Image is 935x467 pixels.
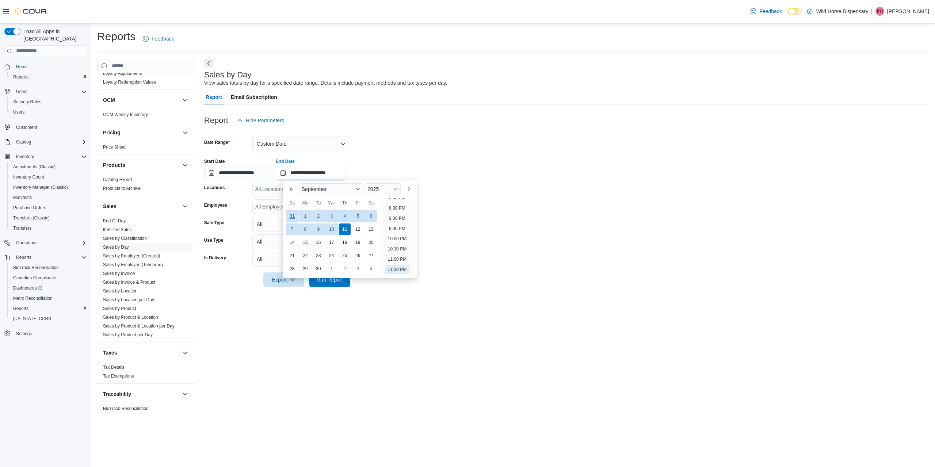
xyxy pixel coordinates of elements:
button: Next [204,59,213,68]
span: 2025 [367,186,379,192]
div: Patrick Hire [875,7,884,16]
h3: Products [103,161,125,169]
p: | [871,7,873,16]
button: Hide Parameters [234,113,287,128]
button: Taxes [103,349,179,356]
label: Date Range [204,139,230,145]
a: BioTrack Reconciliation [10,263,62,272]
a: Itemized Sales [103,227,132,232]
a: Sales by Location per Day [103,297,154,302]
img: Cova [15,8,47,15]
button: Reports [7,72,90,82]
span: Price Sheet [103,144,126,150]
span: Purchase Orders [13,205,46,211]
button: Users [13,87,30,96]
button: Users [1,87,90,97]
a: [US_STATE] CCRS [10,314,54,323]
div: day-20 [365,237,377,248]
a: Feedback [748,4,785,19]
h1: Reports [97,29,136,44]
div: day-24 [326,250,337,261]
div: day-5 [352,210,364,222]
p: [PERSON_NAME] [887,7,929,16]
a: Catalog Export [103,177,132,182]
span: Dashboards [13,285,42,291]
div: day-11 [339,223,351,235]
li: 11:00 PM [385,255,409,264]
button: Custom Date [252,137,350,151]
span: Sales by Location [103,288,138,294]
div: Tu [313,197,324,209]
div: day-27 [365,250,377,261]
button: All [252,252,350,267]
button: Products [181,161,190,169]
span: OCM Weekly Inventory [103,112,148,118]
span: Run Report [317,276,343,283]
span: Security Roles [13,99,41,105]
span: September [302,186,327,192]
button: All [252,217,350,231]
span: Dashboards [10,284,87,292]
span: Inventory [16,154,34,160]
span: Users [10,108,87,116]
li: 10:30 PM [385,245,409,253]
span: Export [268,272,300,287]
a: Transfers (Classic) [10,214,53,222]
label: Employees [204,202,227,208]
a: Tax Exemptions [103,374,134,379]
div: day-15 [299,237,311,248]
a: Feedback [140,31,177,46]
a: BioTrack Reconciliation [103,406,149,411]
span: Transfers [13,225,31,231]
span: Sales by Product & Location [103,314,158,320]
h3: Pricing [103,129,120,136]
span: Settings [16,331,32,337]
span: Transfers (Classic) [13,215,50,221]
div: Su [286,197,298,209]
a: Sales by Product per Day [103,332,153,337]
p: Wild Horse Dispensary [816,7,868,16]
span: [US_STATE] CCRS [13,316,51,322]
div: day-13 [365,223,377,235]
div: day-17 [326,237,337,248]
span: Inventory Count [13,174,44,180]
span: Reports [10,304,87,313]
div: day-28 [286,263,298,275]
a: Products to Archive [103,186,141,191]
input: Press the down key to open a popover containing a calendar. [204,166,274,180]
a: Sales by Product & Location [103,315,158,320]
div: day-16 [313,237,324,248]
span: Operations [13,238,87,247]
button: Inventory Manager (Classic) [7,182,90,192]
h3: OCM [103,96,115,104]
label: Locations [204,185,225,191]
button: Users [7,107,90,117]
span: Transfers [10,224,87,233]
div: day-3 [352,263,364,275]
input: Press the down key to enter a popover containing a calendar. Press the escape key to close the po... [276,166,346,180]
button: Customers [1,122,90,132]
button: Reports [13,253,34,262]
span: Tax Exemptions [103,373,134,379]
a: Home [13,62,31,71]
div: day-26 [352,250,364,261]
a: Canadian Compliance [10,273,59,282]
ul: Time [381,198,414,275]
div: Button. Open the month selector. September is currently selected. [299,183,363,195]
li: 10:00 PM [385,234,409,243]
a: Sales by Employee (Created) [103,253,160,259]
button: Inventory [13,152,37,161]
button: All [252,234,350,249]
a: Reports [10,73,31,81]
a: Sales by Product [103,306,136,311]
nav: Complex example [4,58,87,358]
span: BioTrack Reconciliation [103,406,149,412]
span: Inventory Count [10,173,87,181]
span: Loyalty Redemption Values [103,79,156,85]
span: Report [206,90,222,104]
span: BioTrack Reconciliation [13,265,59,271]
div: day-7 [286,223,298,235]
span: Sales by Product & Location per Day [103,323,175,329]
